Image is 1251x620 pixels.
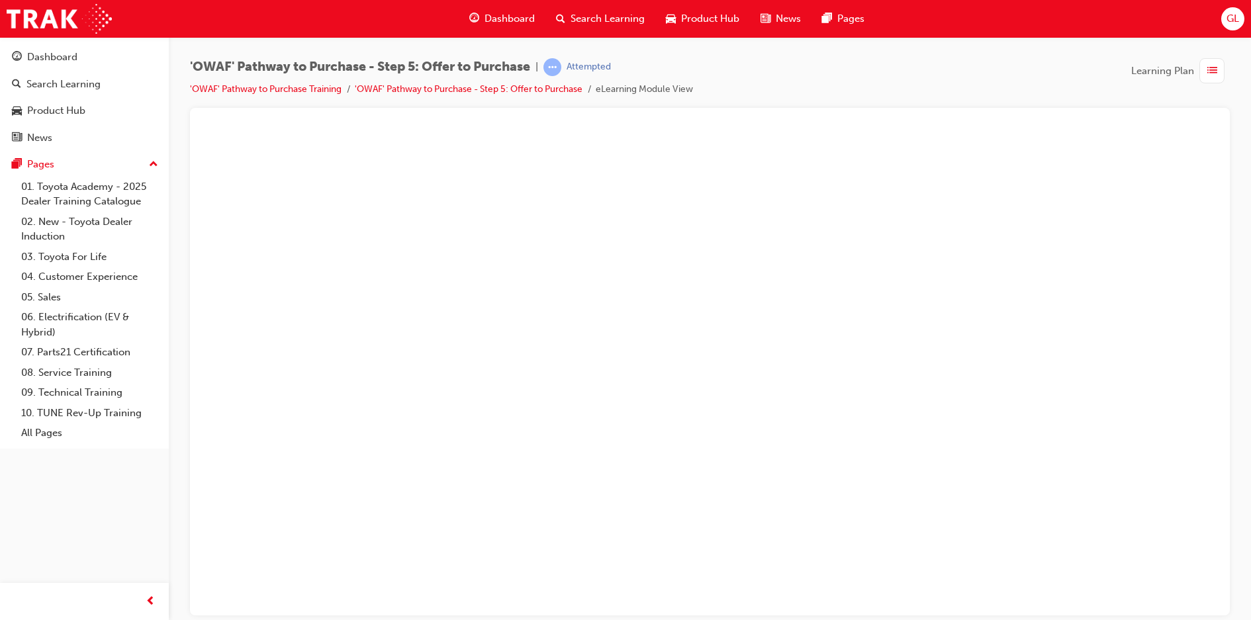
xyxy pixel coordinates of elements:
span: search-icon [12,79,21,91]
span: News [776,11,801,26]
span: learningRecordVerb_ATTEMPT-icon [543,58,561,76]
span: Pages [837,11,864,26]
span: guage-icon [12,52,22,64]
a: 08. Service Training [16,363,163,383]
span: Search Learning [571,11,645,26]
button: Pages [5,152,163,177]
div: Dashboard [27,50,77,65]
span: pages-icon [822,11,832,27]
a: car-iconProduct Hub [655,5,750,32]
span: search-icon [556,11,565,27]
a: 04. Customer Experience [16,267,163,287]
a: Search Learning [5,72,163,97]
button: Learning Plan [1131,58,1230,83]
span: 'OWAF' Pathway to Purchase - Step 5: Offer to Purchase [190,60,530,75]
a: pages-iconPages [811,5,875,32]
span: Learning Plan [1131,64,1194,79]
a: 03. Toyota For Life [16,247,163,267]
span: pages-icon [12,159,22,171]
img: Trak [7,4,112,34]
button: DashboardSearch LearningProduct HubNews [5,42,163,152]
a: 09. Technical Training [16,382,163,403]
a: guage-iconDashboard [459,5,545,32]
a: 'OWAF' Pathway to Purchase - Step 5: Offer to Purchase [355,83,582,95]
span: news-icon [12,132,22,144]
div: Pages [27,157,54,172]
a: news-iconNews [750,5,811,32]
a: 05. Sales [16,287,163,308]
span: car-icon [666,11,676,27]
div: Product Hub [27,103,85,118]
span: GL [1227,11,1239,26]
a: search-iconSearch Learning [545,5,655,32]
a: 07. Parts21 Certification [16,342,163,363]
a: 01. Toyota Academy - 2025 Dealer Training Catalogue [16,177,163,212]
a: All Pages [16,423,163,443]
span: Dashboard [485,11,535,26]
a: 02. New - Toyota Dealer Induction [16,212,163,247]
div: News [27,130,52,146]
li: eLearning Module View [596,82,693,97]
button: GL [1221,7,1244,30]
span: list-icon [1207,63,1217,79]
span: guage-icon [469,11,479,27]
a: 10. TUNE Rev-Up Training [16,403,163,423]
a: Dashboard [5,45,163,69]
span: up-icon [149,156,158,173]
span: car-icon [12,105,22,117]
span: | [535,60,538,75]
div: Attempted [567,61,611,73]
span: Product Hub [681,11,739,26]
span: prev-icon [146,594,156,610]
a: Product Hub [5,99,163,123]
a: 'OWAF' Pathway to Purchase Training [190,83,342,95]
a: 06. Electrification (EV & Hybrid) [16,307,163,342]
div: Search Learning [26,77,101,92]
a: News [5,126,163,150]
span: news-icon [761,11,770,27]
